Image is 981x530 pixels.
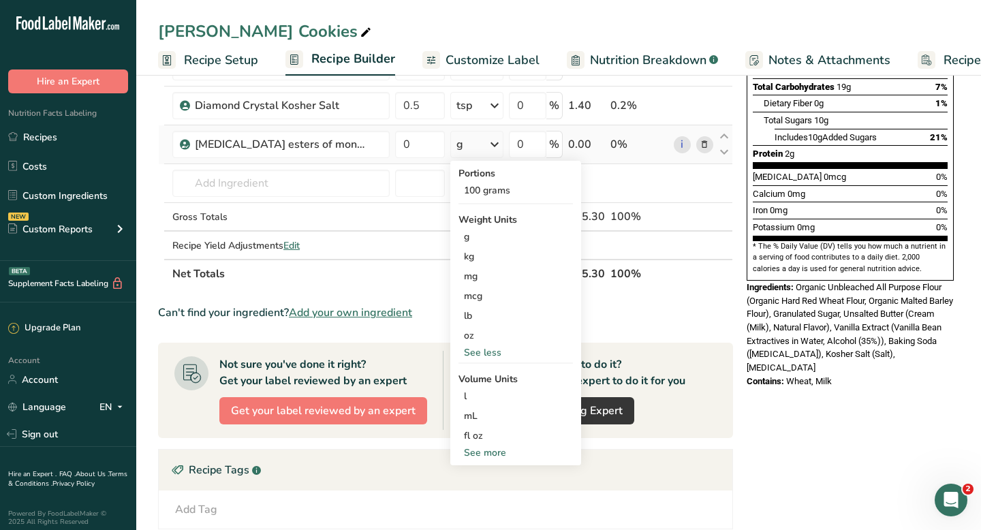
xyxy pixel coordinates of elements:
th: 100% [608,259,671,287]
div: g [458,227,573,247]
span: 7% [935,82,948,92]
div: See less [458,345,573,360]
span: 0mg [788,189,805,199]
div: Can't find your ingredient? [158,305,733,321]
span: Notes & Attachments [768,51,890,69]
span: 0g [814,98,824,108]
a: Terms & Conditions . [8,469,127,488]
a: i [674,136,691,153]
div: 0 [568,237,605,253]
div: Custom Reports [8,222,93,236]
span: Customize Label [446,51,540,69]
div: Not sure you've done it right? Get your label reviewed by an expert [219,356,407,389]
a: Customize Label [422,45,540,76]
div: EN [99,399,128,415]
div: 1.40 [568,97,605,114]
div: 0.00 [568,136,605,153]
div: l [464,389,567,403]
div: oz [458,326,573,345]
div: Powered By FoodLabelMaker © 2025 All Rights Reserved [8,510,128,526]
div: fl oz [464,428,567,443]
div: BETA [9,267,30,275]
div: Recipe Yield Adjustments [172,238,390,253]
span: 0% [936,189,948,199]
div: 705.30 [568,208,605,225]
span: [MEDICAL_DATA] [753,172,822,182]
div: g [456,136,463,153]
span: Dietary Fiber [764,98,812,108]
div: Weight Units [458,213,573,227]
div: Upgrade Plan [8,322,80,335]
div: NEW [8,213,29,221]
span: Includes Added Sugars [775,132,877,142]
th: Net Totals [170,259,565,287]
span: 10g [814,115,828,125]
span: Potassium [753,222,795,232]
span: Calcium [753,189,785,199]
div: Volume Units [458,372,573,386]
span: 10g [808,132,822,142]
div: [MEDICAL_DATA] esters of mono- and diglycerides of fatty acids (E472c) [195,136,365,153]
span: Organic Unbleached All Purpose Flour (Organic Hard Red Wheat Flour, Organic Malted Barley Flour),... [747,282,953,373]
div: See more [458,446,573,460]
span: 0% [936,205,948,215]
div: Diamond Crystal Kosher Salt [195,97,365,114]
button: Get your label reviewed by an expert [219,397,427,424]
span: Iron [753,205,768,215]
span: Total Carbohydrates [753,82,835,92]
div: mL [464,409,567,423]
iframe: Intercom live chat [935,484,967,516]
div: lb [458,306,573,326]
span: 0% [936,222,948,232]
a: Hire an Expert . [8,469,57,479]
a: Notes & Attachments [745,45,890,76]
div: Don't have time to do it? Hire a labeling expert to do it for you [499,356,685,389]
span: Protein [753,149,783,159]
span: 19g [837,82,851,92]
span: 2 [963,484,974,495]
div: 0.2% [610,97,668,114]
input: Add Ingredient [172,170,390,197]
a: Recipe Setup [158,45,258,76]
a: FAQ . [59,469,76,479]
span: 0mg [797,222,815,232]
a: Recipe Builder [285,44,395,76]
div: Gross Totals [172,210,390,224]
span: Add your own ingredient [289,305,412,321]
span: Recipe Builder [311,50,395,68]
span: Contains: [747,376,784,386]
span: Ingredients: [747,282,794,292]
span: Nutrition Breakdown [590,51,706,69]
div: mcg [458,286,573,306]
button: Hire an Expert [8,69,128,93]
span: 21% [930,132,948,142]
th: 705.30 [565,259,608,287]
div: tsp [456,97,472,114]
span: Wheat, Milk [786,376,832,386]
span: Get your label reviewed by an expert [231,403,416,419]
span: 0% [936,172,948,182]
div: Recipe Tags [159,450,732,490]
div: mg [458,266,573,286]
div: Portions [458,166,573,181]
div: [PERSON_NAME] Cookies [158,19,374,44]
div: 100 grams [458,181,573,200]
a: About Us . [76,469,108,479]
div: 0% [610,136,668,153]
span: 0mg [770,205,788,215]
span: 1% [935,98,948,108]
section: * The % Daily Value (DV) tells you how much a nutrient in a serving of food contributes to a dail... [753,241,948,275]
span: 2g [785,149,794,159]
span: Total Sugars [764,115,812,125]
div: Add Tag [175,501,217,518]
div: 100% [610,208,668,225]
a: Privacy Policy [52,479,95,488]
span: Edit [283,239,300,252]
span: Recipe Setup [184,51,258,69]
div: kg [458,247,573,266]
a: Language [8,395,66,419]
a: Nutrition Breakdown [567,45,718,76]
span: 0mcg [824,172,846,182]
